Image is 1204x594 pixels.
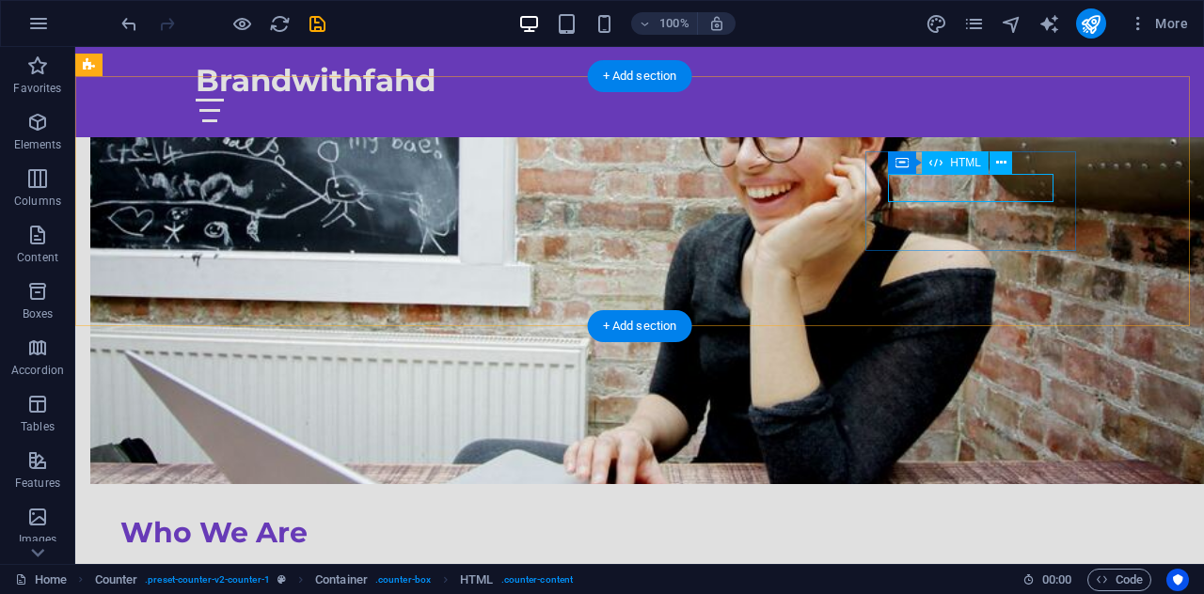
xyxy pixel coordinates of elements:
[1166,569,1189,591] button: Usercentrics
[1087,569,1151,591] button: Code
[17,250,58,265] p: Content
[708,15,725,32] i: On resize automatically adjust zoom level to fit chosen device.
[15,476,60,491] p: Features
[307,13,328,35] i: Save (Ctrl+S)
[588,60,692,92] div: + Add section
[926,12,948,35] button: design
[13,81,61,96] p: Favorites
[1042,569,1071,591] span: 00 00
[268,12,291,35] button: reload
[95,569,574,591] nav: breadcrumb
[315,569,368,591] span: Click to select. Double-click to edit
[306,12,328,35] button: save
[631,12,698,35] button: 100%
[21,419,55,434] p: Tables
[501,569,574,591] span: . counter-content
[1129,14,1188,33] span: More
[230,12,253,35] button: Click here to leave preview mode and continue editing
[950,157,981,168] span: HTML
[926,13,947,35] i: Design (Ctrl+Alt+Y)
[95,569,138,591] span: Click to select. Double-click to edit
[118,12,140,35] button: undo
[11,363,64,378] p: Accordion
[1080,13,1101,35] i: Publish
[375,569,431,591] span: . counter-box
[277,574,286,585] i: This element is a customizable preset
[588,310,692,342] div: + Add section
[1055,572,1058,586] span: :
[1001,13,1022,35] i: Navigator
[14,194,61,209] p: Columns
[145,569,270,591] span: . preset-counter-v2-counter-1
[14,137,62,152] p: Elements
[1038,12,1061,35] button: text_generator
[1096,569,1143,591] span: Code
[659,12,689,35] h6: 100%
[1001,12,1023,35] button: navigator
[1076,8,1106,39] button: publish
[460,569,493,591] span: Click to select. Double-click to edit
[1121,8,1196,39] button: More
[963,12,986,35] button: pages
[1022,569,1072,591] h6: Session time
[19,532,57,547] p: Images
[119,13,140,35] i: Undo: Change HTML (Ctrl+Z)
[269,13,291,35] i: Reload page
[15,569,67,591] a: Click to cancel selection. Double-click to open Pages
[1038,13,1060,35] i: AI Writer
[963,13,985,35] i: Pages (Ctrl+Alt+S)
[23,306,54,321] p: Boxes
